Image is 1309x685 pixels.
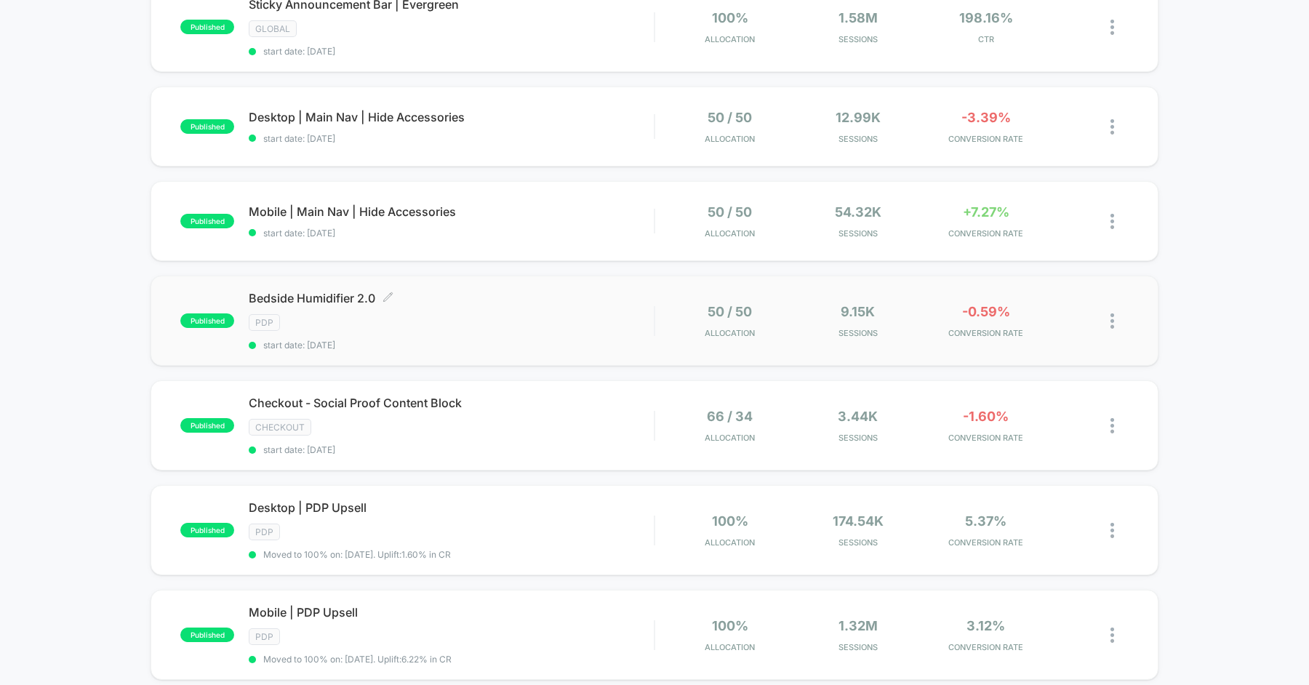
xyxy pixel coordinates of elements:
span: PDP [249,314,280,331]
span: -3.39% [961,110,1011,125]
span: start date: [DATE] [249,444,654,455]
span: CONVERSION RATE [926,134,1046,144]
span: Sessions [798,642,918,652]
span: published [180,20,234,34]
span: Sessions [798,433,918,443]
span: CONVERSION RATE [926,328,1046,338]
span: CTR [926,34,1046,44]
span: Allocation [705,433,755,443]
span: 50 / 50 [708,110,752,125]
span: start date: [DATE] [249,46,654,57]
span: published [180,214,234,228]
span: 198.16% [959,10,1013,25]
span: start date: [DATE] [249,133,654,144]
span: published [180,313,234,328]
img: close [1110,20,1114,35]
span: 100% [712,10,748,25]
span: Sessions [798,328,918,338]
img: close [1110,313,1114,329]
span: 50 / 50 [708,304,752,319]
span: +7.27% [963,204,1009,220]
span: 3.44k [838,409,878,424]
span: Mobile | Main Nav | Hide Accessories [249,204,654,219]
span: Bedside Humidifier 2.0 [249,291,654,305]
span: 174.54k [833,513,884,529]
span: CONVERSION RATE [926,642,1046,652]
span: Allocation [705,642,755,652]
span: Mobile | PDP Upsell [249,605,654,620]
span: published [180,418,234,433]
span: 5.37% [965,513,1006,529]
span: published [180,628,234,642]
span: CONVERSION RATE [926,228,1046,239]
span: published [180,523,234,537]
span: Sessions [798,537,918,548]
span: start date: [DATE] [249,340,654,350]
span: Allocation [705,228,755,239]
span: Desktop | Main Nav | Hide Accessories [249,110,654,124]
span: 1.58M [838,10,878,25]
span: 3.12% [966,618,1005,633]
span: 9.15k [841,304,875,319]
span: Checkout - Social Proof Content Block [249,396,654,410]
span: Moved to 100% on: [DATE] . Uplift: 6.22% in CR [263,654,452,665]
span: PDP [249,628,280,645]
span: 66 / 34 [707,409,753,424]
img: close [1110,523,1114,538]
img: close [1110,418,1114,433]
span: 54.32k [835,204,881,220]
span: GLOBAL [249,20,297,37]
span: Allocation [705,34,755,44]
span: start date: [DATE] [249,228,654,239]
span: CHECKOUT [249,419,311,436]
span: PDP [249,524,280,540]
span: 1.32M [838,618,878,633]
span: Allocation [705,328,755,338]
span: Allocation [705,134,755,144]
img: close [1110,628,1114,643]
span: 12.99k [836,110,881,125]
span: published [180,119,234,134]
img: close [1110,119,1114,135]
span: 100% [712,618,748,633]
span: 50 / 50 [708,204,752,220]
span: Allocation [705,537,755,548]
span: Sessions [798,134,918,144]
span: Sessions [798,34,918,44]
span: Sessions [798,228,918,239]
span: CONVERSION RATE [926,433,1046,443]
span: Desktop | PDP Upsell [249,500,654,515]
span: 100% [712,513,748,529]
span: Moved to 100% on: [DATE] . Uplift: 1.60% in CR [263,549,451,560]
span: -1.60% [963,409,1009,424]
img: close [1110,214,1114,229]
span: -0.59% [962,304,1010,319]
span: CONVERSION RATE [926,537,1046,548]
